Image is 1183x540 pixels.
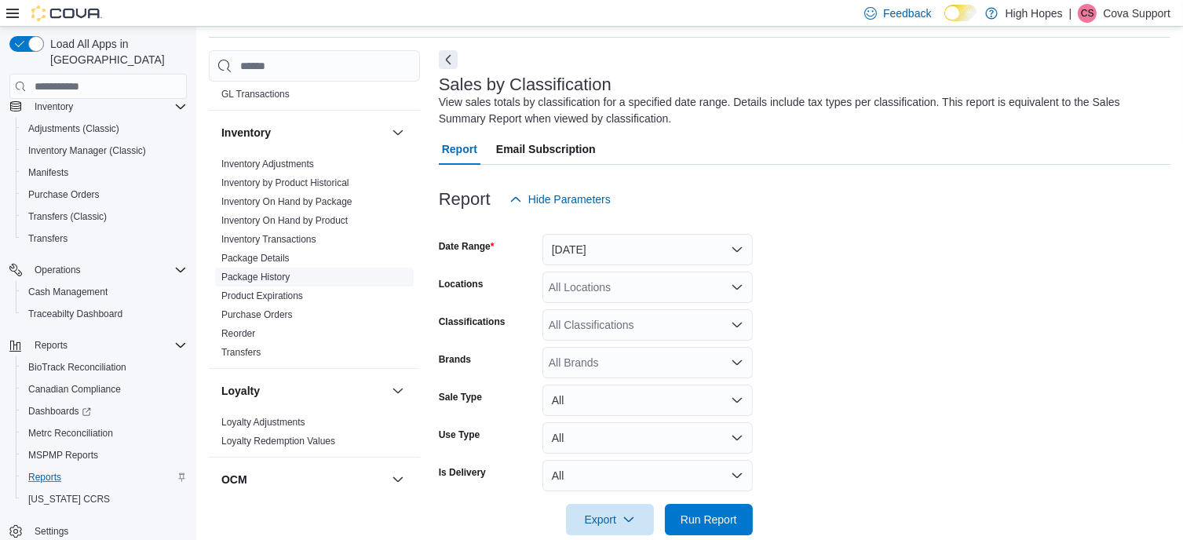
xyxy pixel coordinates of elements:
[221,177,349,188] a: Inventory by Product Historical
[439,353,471,366] label: Brands
[1103,4,1170,23] p: Cova Support
[28,232,68,245] span: Transfers
[16,184,193,206] button: Purchase Orders
[221,159,314,170] a: Inventory Adjustments
[35,339,68,352] span: Reports
[16,140,193,162] button: Inventory Manager (Classic)
[28,427,113,440] span: Metrc Reconciliation
[22,141,187,160] span: Inventory Manager (Classic)
[731,319,743,331] button: Open list of options
[22,305,187,323] span: Traceabilty Dashboard
[221,88,290,100] span: GL Transactions
[22,229,187,248] span: Transfers
[16,356,193,378] button: BioTrack Reconciliation
[28,261,187,279] span: Operations
[944,21,945,22] span: Dark Mode
[566,504,654,535] button: Export
[16,162,193,184] button: Manifests
[731,281,743,294] button: Open list of options
[28,471,61,483] span: Reports
[1006,4,1063,23] p: High Hopes
[16,488,193,510] button: [US_STATE] CCRS
[439,466,486,479] label: Is Delivery
[1081,4,1094,23] span: CS
[221,290,303,301] a: Product Expirations
[16,281,193,303] button: Cash Management
[221,347,261,358] a: Transfers
[16,444,193,466] button: MSPMP Reports
[16,303,193,325] button: Traceabilty Dashboard
[28,261,87,279] button: Operations
[22,141,152,160] a: Inventory Manager (Classic)
[439,278,484,290] label: Locations
[22,402,97,421] a: Dashboards
[221,327,255,340] span: Reorder
[16,378,193,400] button: Canadian Compliance
[389,381,407,400] button: Loyalty
[28,361,126,374] span: BioTrack Reconciliation
[221,436,335,447] a: Loyalty Redemption Values
[28,144,146,157] span: Inventory Manager (Classic)
[22,207,187,226] span: Transfers (Classic)
[1078,4,1097,23] div: Cova Support
[542,460,753,491] button: All
[22,380,127,399] a: Canadian Compliance
[22,185,106,204] a: Purchase Orders
[16,228,193,250] button: Transfers
[221,215,348,226] a: Inventory On Hand by Product
[439,391,482,403] label: Sale Type
[22,380,187,399] span: Canadian Compliance
[221,290,303,302] span: Product Expirations
[221,272,290,283] a: Package History
[1069,4,1072,23] p: |
[221,177,349,189] span: Inventory by Product Historical
[28,166,68,179] span: Manifests
[221,308,293,321] span: Purchase Orders
[22,163,187,182] span: Manifests
[221,89,290,100] a: GL Transactions
[221,417,305,428] a: Loyalty Adjustments
[221,383,260,399] h3: Loyalty
[221,435,335,447] span: Loyalty Redemption Values
[22,424,187,443] span: Metrc Reconciliation
[883,5,931,21] span: Feedback
[221,234,316,245] a: Inventory Transactions
[28,210,107,223] span: Transfers (Classic)
[389,123,407,142] button: Inventory
[22,163,75,182] a: Manifests
[22,229,74,248] a: Transfers
[209,155,420,368] div: Inventory
[35,264,81,276] span: Operations
[221,346,261,359] span: Transfers
[22,119,126,138] a: Adjustments (Classic)
[3,259,193,281] button: Operations
[496,133,596,165] span: Email Subscription
[22,358,187,377] span: BioTrack Reconciliation
[28,449,98,462] span: MSPMP Reports
[35,525,68,538] span: Settings
[209,66,420,110] div: Finance
[22,446,187,465] span: MSPMP Reports
[22,424,119,443] a: Metrc Reconciliation
[28,493,110,505] span: [US_STATE] CCRS
[439,94,1163,127] div: View sales totals by classification for a specified date range. Details include tax types per cla...
[16,400,193,422] a: Dashboards
[16,118,193,140] button: Adjustments (Classic)
[439,316,506,328] label: Classifications
[22,283,114,301] a: Cash Management
[22,207,113,226] a: Transfers (Classic)
[439,50,458,69] button: Next
[16,466,193,488] button: Reports
[44,36,187,67] span: Load All Apps in [GEOGRAPHIC_DATA]
[439,240,495,253] label: Date Range
[28,383,121,396] span: Canadian Compliance
[28,336,74,355] button: Reports
[221,416,305,429] span: Loyalty Adjustments
[575,504,644,535] span: Export
[389,470,407,489] button: OCM
[28,97,79,116] button: Inventory
[22,402,187,421] span: Dashboards
[28,188,100,201] span: Purchase Orders
[3,96,193,118] button: Inventory
[28,336,187,355] span: Reports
